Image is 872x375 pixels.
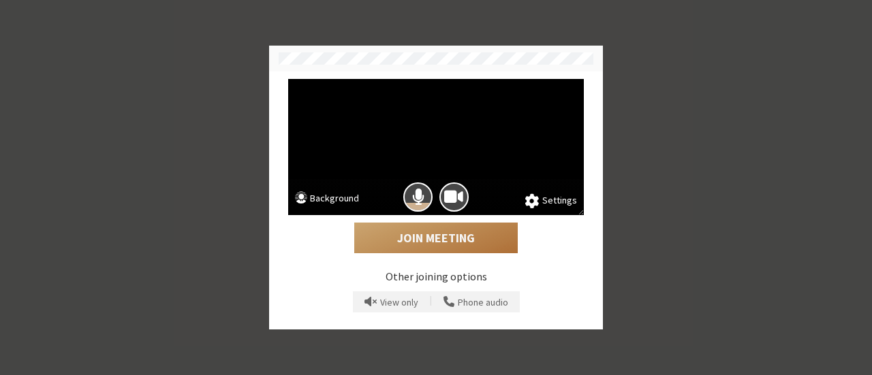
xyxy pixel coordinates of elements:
button: Mic is on [403,182,433,212]
button: Use your phone for mic and speaker while you view the meeting on this device. [439,291,513,313]
p: Other joining options [288,268,584,284]
span: View only [380,297,418,308]
span: | [430,293,432,311]
button: Camera is on [439,182,469,212]
button: Prevent echo when there is already an active mic and speaker in the room. [360,291,423,313]
button: Background [295,191,359,208]
button: Join Meeting [354,223,518,254]
span: Phone audio [458,297,508,308]
button: Settings [525,193,577,208]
